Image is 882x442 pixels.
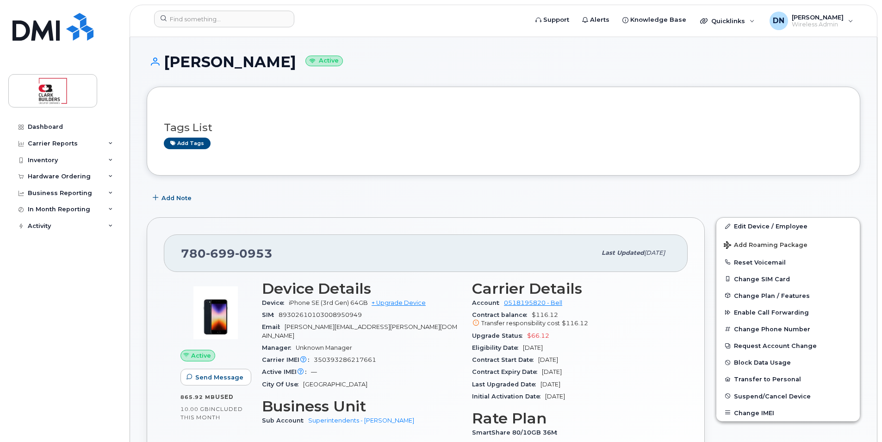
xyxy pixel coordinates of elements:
img: image20231002-3703462-1angbar.jpeg [188,285,243,341]
span: SmartShare 80/10GB 36M [472,429,562,436]
span: Carrier IMEI [262,356,314,363]
a: Edit Device / Employee [716,218,860,234]
span: Add Roaming Package [724,241,807,250]
h3: Device Details [262,280,461,297]
button: Reset Voicemail [716,254,860,271]
span: 10.00 GB [180,406,209,412]
span: used [215,393,234,400]
span: City Of Use [262,381,303,388]
button: Change Plan / Features [716,287,860,304]
span: Sub Account [262,417,308,424]
span: [DATE] [542,368,562,375]
span: 865.92 MB [180,394,215,400]
span: [GEOGRAPHIC_DATA] [303,381,367,388]
a: Superintendents - [PERSON_NAME] [308,417,414,424]
span: Account [472,299,504,306]
h3: Rate Plan [472,410,671,427]
span: Upgrade Status [472,332,527,339]
h3: Business Unit [262,398,461,415]
button: Request Account Change [716,337,860,354]
span: $66.12 [527,332,549,339]
span: [DATE] [540,381,560,388]
span: [DATE] [523,344,543,351]
span: [DATE] [644,249,665,256]
button: Transfer to Personal [716,371,860,387]
span: Manager [262,344,296,351]
span: Change Plan / Features [734,292,810,299]
span: Email [262,323,285,330]
span: 89302610103008950949 [279,311,362,318]
span: Active [191,351,211,360]
span: Add Note [161,194,192,202]
button: Add Note [147,189,199,206]
span: — [311,368,317,375]
button: Block Data Usage [716,354,860,371]
span: Contract balance [472,311,532,318]
span: Last updated [602,249,644,256]
h3: Carrier Details [472,280,671,297]
span: 350393286217661 [314,356,376,363]
span: Eligibility Date [472,344,523,351]
span: Transfer responsibility cost [481,320,560,327]
h1: [PERSON_NAME] [147,54,860,70]
button: Change SIM Card [716,271,860,287]
button: Change IMEI [716,404,860,421]
button: Change Phone Number [716,321,860,337]
button: Add Roaming Package [716,235,860,254]
span: Active IMEI [262,368,311,375]
a: + Upgrade Device [372,299,426,306]
span: Unknown Manager [296,344,352,351]
a: 0518195820 - Bell [504,299,562,306]
span: 780 [181,246,273,260]
span: Initial Activation Date [472,393,545,400]
span: iPhone SE (3rd Gen) 64GB [289,299,368,306]
button: Send Message [180,369,251,385]
span: Contract Start Date [472,356,538,363]
span: [DATE] [538,356,558,363]
small: Active [305,56,343,66]
span: Device [262,299,289,306]
span: 0953 [235,246,273,260]
span: [DATE] [545,393,565,400]
span: SIM [262,311,279,318]
a: Add tags [164,138,211,149]
button: Suspend/Cancel Device [716,388,860,404]
iframe: Messenger Launcher [842,402,875,435]
span: 699 [206,246,235,260]
span: Enable Call Forwarding [734,309,809,316]
h3: Tags List [164,122,843,133]
span: $116.12 [472,311,671,328]
span: [PERSON_NAME][EMAIL_ADDRESS][PERSON_NAME][DOMAIN_NAME] [262,323,457,339]
span: Suspend/Cancel Device [734,392,811,399]
span: included this month [180,405,243,421]
button: Enable Call Forwarding [716,304,860,321]
span: Last Upgraded Date [472,381,540,388]
span: Contract Expiry Date [472,368,542,375]
span: Send Message [195,373,243,382]
span: $116.12 [562,320,588,327]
